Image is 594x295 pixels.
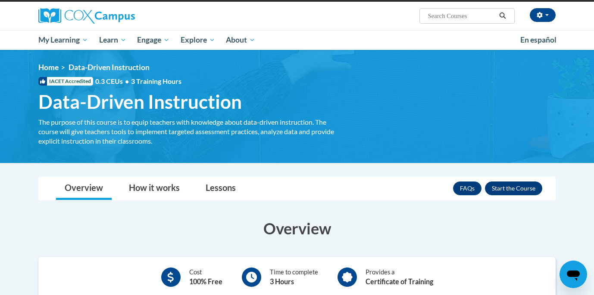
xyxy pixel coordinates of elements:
a: Engage [131,30,175,50]
b: 3 Hours [270,277,294,286]
input: Search Courses [427,11,496,21]
img: Cox Campus [38,8,135,24]
span: About [226,35,255,45]
a: Learn [94,30,132,50]
div: The purpose of this course is to equip teachers with knowledge about data-driven instruction. The... [38,117,336,146]
span: IACET Accredited [38,77,93,86]
span: Explore [181,35,215,45]
div: Time to complete [270,267,318,287]
span: Data-Driven Instruction [69,63,150,72]
span: Learn [99,35,126,45]
div: Cost [189,267,222,287]
iframe: Button to launch messaging window [560,261,587,288]
span: En español [520,35,556,44]
a: Lessons [197,177,244,200]
a: About [221,30,261,50]
a: Overview [56,177,112,200]
button: Account Settings [530,8,556,22]
b: 100% Free [189,277,222,286]
a: Cox Campus [38,8,202,24]
span: Data-Driven Instruction [38,90,242,113]
a: En español [515,31,562,49]
a: How it works [120,177,188,200]
b: Certificate of Training [366,277,433,286]
button: Search [496,11,509,21]
a: Explore [175,30,221,50]
span: 0.3 CEUs [95,77,181,86]
div: Main menu [25,30,569,50]
button: Enroll [485,181,542,195]
span: My Learning [38,35,88,45]
a: FAQs [453,181,481,195]
a: My Learning [33,30,94,50]
a: Home [38,63,59,72]
span: • [125,77,129,85]
div: Provides a [366,267,433,287]
h3: Overview [38,218,556,239]
span: 3 Training Hours [131,77,181,85]
span: Engage [137,35,169,45]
